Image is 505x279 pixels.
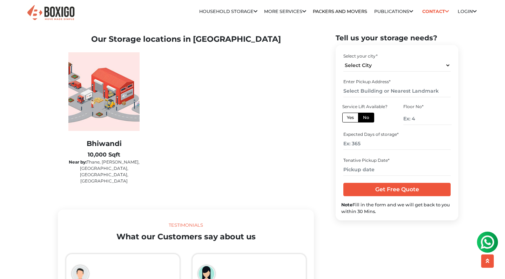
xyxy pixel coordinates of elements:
input: Ex: 365 [343,138,450,150]
button: scroll up [481,254,494,268]
img: Boxigo [26,4,75,21]
b: Note [341,202,352,207]
b: Near by: [69,159,87,165]
div: Testimonials [63,222,309,229]
a: Publications [374,9,413,14]
input: Pickup date [343,163,450,175]
input: Select Building or Nearest Landmark [343,85,450,97]
h2: Tell us your storage needs? [336,34,458,42]
p: Thane, [PERSON_NAME], [GEOGRAPHIC_DATA], [GEOGRAPHIC_DATA], [GEOGRAPHIC_DATA] [68,159,140,184]
div: Floor No [403,103,452,109]
a: Household Storage [199,9,257,14]
div: Fill in the form and we will get back to you within 30 Mins. [341,201,453,214]
b: 10,000 Sqft [88,151,120,158]
label: No [358,112,374,122]
div: Select your city [343,53,450,59]
input: Get Free Quote [343,183,450,196]
img: whatsapp-icon.svg [7,7,21,21]
label: Yes [342,112,358,122]
h2: What our Customers say about us [63,232,309,241]
input: Ex: 4 [403,112,452,125]
div: Enter Pickup Address [343,79,450,85]
a: More services [264,9,306,14]
h2: Bhiwandi [68,139,140,148]
img: warehouse-image [68,52,140,131]
div: Service Lift Available? [342,103,391,109]
div: Tenative Pickup Date [343,157,450,163]
div: Expected Days of storage [343,131,450,138]
a: Contact [420,6,451,17]
h2: Our Storage locations in [GEOGRAPHIC_DATA] [63,34,309,44]
a: Packers and Movers [313,9,367,14]
a: Login [458,9,477,14]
